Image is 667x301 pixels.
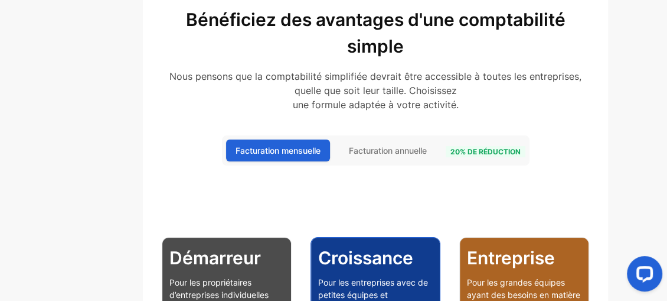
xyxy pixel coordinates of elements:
[339,140,436,161] button: Facturation annuelle
[169,247,261,268] font: Démarreur
[318,247,413,268] font: Croissance
[236,145,321,156] font: Facturation mensuelle
[226,140,330,161] button: Facturation mensuelle
[186,9,565,57] font: Bénéficiez des avantages d'une comptabilité simple
[293,99,459,111] font: une formule adaptée à votre activité.
[617,251,667,301] iframe: Widget de chat LiveChat
[169,70,581,96] font: Nous pensons que la comptabilité simplifiée devrait être accessible à toutes les entreprises, que...
[460,147,521,156] font: % de réduction
[450,147,460,156] font: 20
[349,145,427,156] font: Facturation annuelle
[467,247,555,268] font: Entreprise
